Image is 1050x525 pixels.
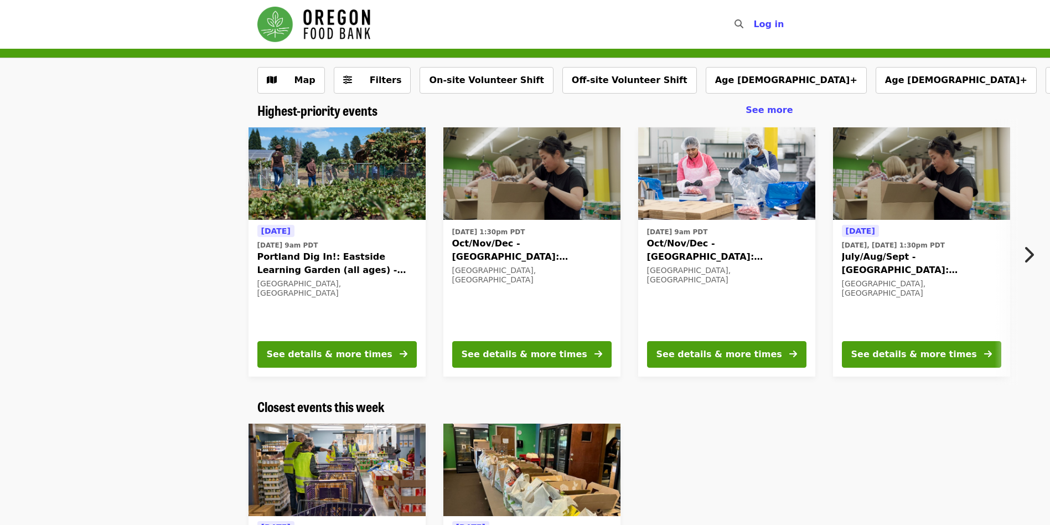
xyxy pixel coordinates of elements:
[294,75,315,85] span: Map
[647,341,806,368] button: See details & more times
[257,397,385,416] span: Closest events this week
[594,349,602,359] i: arrow-right icon
[842,279,1001,298] div: [GEOGRAPHIC_DATA], [GEOGRAPHIC_DATA]
[846,227,875,235] span: [DATE]
[706,67,867,94] button: Age [DEMOGRAPHIC_DATA]+
[746,105,793,115] span: See more
[267,75,277,85] i: map icon
[249,127,426,377] a: See details for "Portland Dig In!: Eastside Learning Garden (all ages) - Aug/Sept/Oct"
[647,237,806,264] span: Oct/Nov/Dec - [GEOGRAPHIC_DATA]: Repack/Sort (age [DEMOGRAPHIC_DATA]+)
[647,227,708,237] time: [DATE] 9am PDT
[789,349,797,359] i: arrow-right icon
[1013,239,1050,270] button: Next item
[257,100,377,120] span: Highest-priority events
[257,7,370,42] img: Oregon Food Bank - Home
[443,127,620,377] a: See details for "Oct/Nov/Dec - Portland: Repack/Sort (age 8+)"
[257,399,385,415] a: Closest events this week
[257,240,318,250] time: [DATE] 9am PDT
[257,67,325,94] button: Show map view
[343,75,352,85] i: sliders-h icon
[851,348,977,361] div: See details & more times
[842,240,945,250] time: [DATE], [DATE] 1:30pm PDT
[984,349,992,359] i: arrow-right icon
[750,11,759,38] input: Search
[257,279,417,298] div: [GEOGRAPHIC_DATA], [GEOGRAPHIC_DATA]
[647,266,806,285] div: [GEOGRAPHIC_DATA], [GEOGRAPHIC_DATA]
[249,399,802,415] div: Closest events this week
[746,104,793,117] a: See more
[420,67,553,94] button: On-site Volunteer Shift
[753,19,784,29] span: Log in
[334,67,411,94] button: Filters (0 selected)
[562,67,697,94] button: Off-site Volunteer Shift
[452,341,612,368] button: See details & more times
[656,348,782,361] div: See details & more times
[443,127,620,220] img: Oct/Nov/Dec - Portland: Repack/Sort (age 8+) organized by Oregon Food Bank
[370,75,402,85] span: Filters
[744,13,793,35] button: Log in
[638,127,815,377] a: See details for "Oct/Nov/Dec - Beaverton: Repack/Sort (age 10+)"
[257,341,417,368] button: See details & more times
[833,127,1010,220] img: July/Aug/Sept - Portland: Repack/Sort (age 8+) organized by Oregon Food Bank
[400,349,407,359] i: arrow-right icon
[638,127,815,220] img: Oct/Nov/Dec - Beaverton: Repack/Sort (age 10+) organized by Oregon Food Bank
[257,250,417,277] span: Portland Dig In!: Eastside Learning Garden (all ages) - Aug/Sept/Oct
[443,424,620,517] img: Portland Open Bible - Partner Agency Support (16+) organized by Oregon Food Bank
[452,227,525,237] time: [DATE] 1:30pm PDT
[833,127,1010,377] a: See details for "July/Aug/Sept - Portland: Repack/Sort (age 8+)"
[735,19,743,29] i: search icon
[462,348,587,361] div: See details & more times
[249,424,426,517] img: Northeast Emergency Food Program - Partner Agency Support organized by Oregon Food Bank
[842,341,1001,368] button: See details & more times
[249,127,426,220] img: Portland Dig In!: Eastside Learning Garden (all ages) - Aug/Sept/Oct organized by Oregon Food Bank
[452,266,612,285] div: [GEOGRAPHIC_DATA], [GEOGRAPHIC_DATA]
[876,67,1037,94] button: Age [DEMOGRAPHIC_DATA]+
[1023,244,1034,265] i: chevron-right icon
[842,250,1001,277] span: July/Aug/Sept - [GEOGRAPHIC_DATA]: Repack/Sort (age [DEMOGRAPHIC_DATA]+)
[267,348,392,361] div: See details & more times
[249,102,802,119] div: Highest-priority events
[257,102,377,119] a: Highest-priority events
[452,237,612,264] span: Oct/Nov/Dec - [GEOGRAPHIC_DATA]: Repack/Sort (age [DEMOGRAPHIC_DATA]+)
[261,227,291,235] span: [DATE]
